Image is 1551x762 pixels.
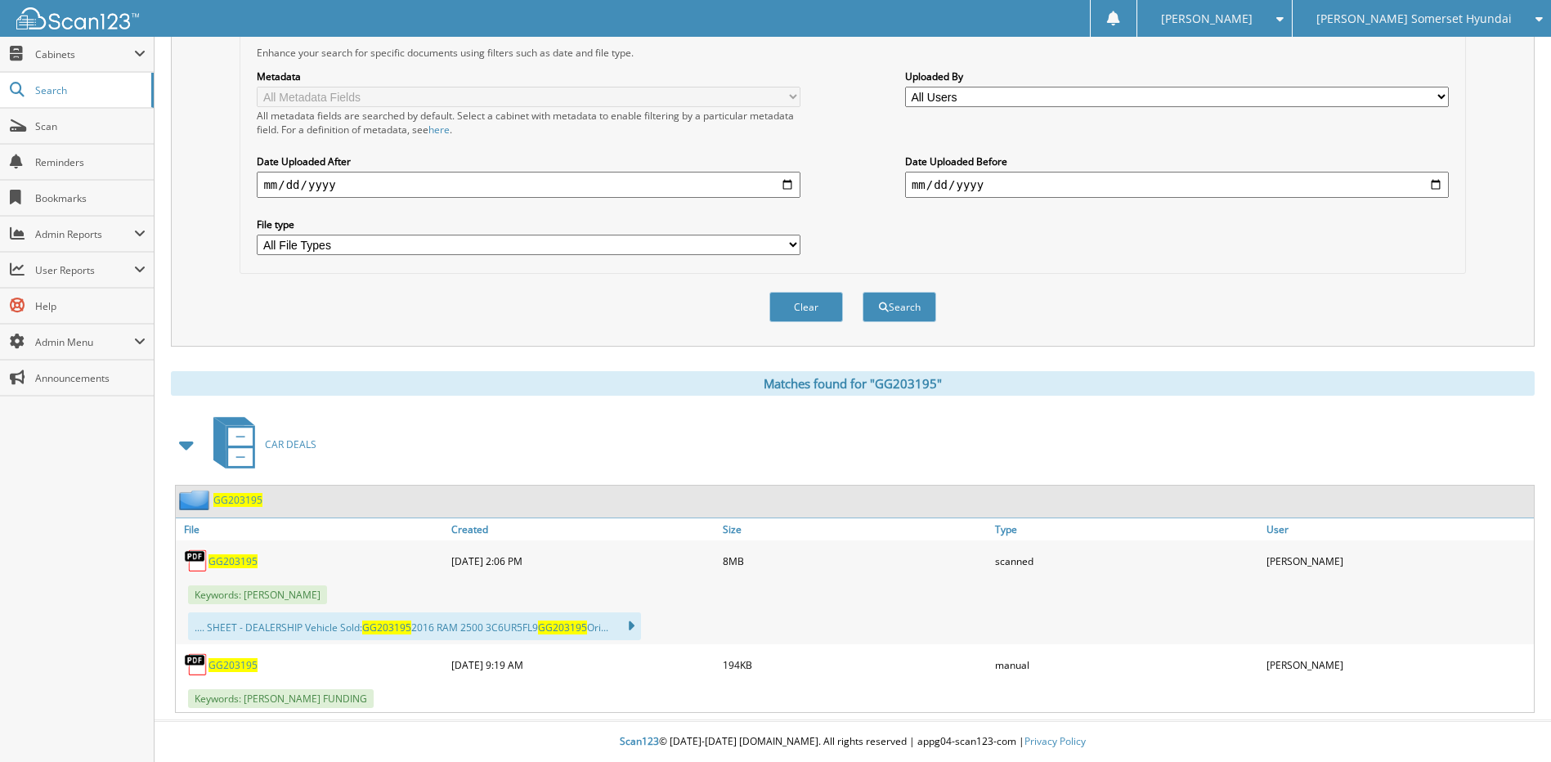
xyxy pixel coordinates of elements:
[265,437,316,451] span: CAR DEALS
[257,69,800,83] label: Metadata
[35,371,146,385] span: Announcements
[35,47,134,61] span: Cabinets
[35,335,134,349] span: Admin Menu
[35,299,146,313] span: Help
[428,123,450,137] a: here
[249,46,1456,60] div: Enhance your search for specific documents using filters such as date and file type.
[188,612,641,640] div: .... SHEET - DEALERSHIP Vehicle Sold: 2016 RAM 2500 3C6UR5FL9 Ori...
[257,109,800,137] div: All metadata fields are searched by default. Select a cabinet with metadata to enable filtering b...
[35,191,146,205] span: Bookmarks
[35,155,146,169] span: Reminders
[719,518,990,540] a: Size
[1262,545,1534,577] div: [PERSON_NAME]
[1024,734,1086,748] a: Privacy Policy
[171,371,1535,396] div: Matches found for "GG203195"
[184,652,208,677] img: PDF.png
[719,648,990,681] div: 194KB
[1262,518,1534,540] a: User
[447,545,719,577] div: [DATE] 2:06 PM
[184,549,208,573] img: PDF.png
[769,292,843,322] button: Clear
[257,217,800,231] label: File type
[447,648,719,681] div: [DATE] 9:19 AM
[447,518,719,540] a: Created
[719,545,990,577] div: 8MB
[538,621,587,634] span: GG203195
[905,155,1449,168] label: Date Uploaded Before
[1316,14,1512,24] span: [PERSON_NAME] Somerset Hyundai
[176,518,447,540] a: File
[35,83,143,97] span: Search
[208,554,258,568] a: GG203195
[188,585,327,604] span: Keywords: [PERSON_NAME]
[991,545,1262,577] div: scanned
[257,155,800,168] label: Date Uploaded After
[1469,684,1551,762] iframe: Chat Widget
[208,658,258,672] a: GG203195
[35,263,134,277] span: User Reports
[1161,14,1253,24] span: [PERSON_NAME]
[155,722,1551,762] div: © [DATE]-[DATE] [DOMAIN_NAME]. All rights reserved | appg04-scan123-com |
[1262,648,1534,681] div: [PERSON_NAME]
[905,69,1449,83] label: Uploaded By
[991,518,1262,540] a: Type
[179,490,213,510] img: folder2.png
[204,412,316,477] a: CAR DEALS
[362,621,411,634] span: GG203195
[16,7,139,29] img: scan123-logo-white.svg
[257,172,800,198] input: start
[863,292,936,322] button: Search
[905,172,1449,198] input: end
[620,734,659,748] span: Scan123
[35,227,134,241] span: Admin Reports
[991,648,1262,681] div: manual
[188,689,374,708] span: Keywords: [PERSON_NAME] FUNDING
[35,119,146,133] span: Scan
[213,493,262,507] a: GG203195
